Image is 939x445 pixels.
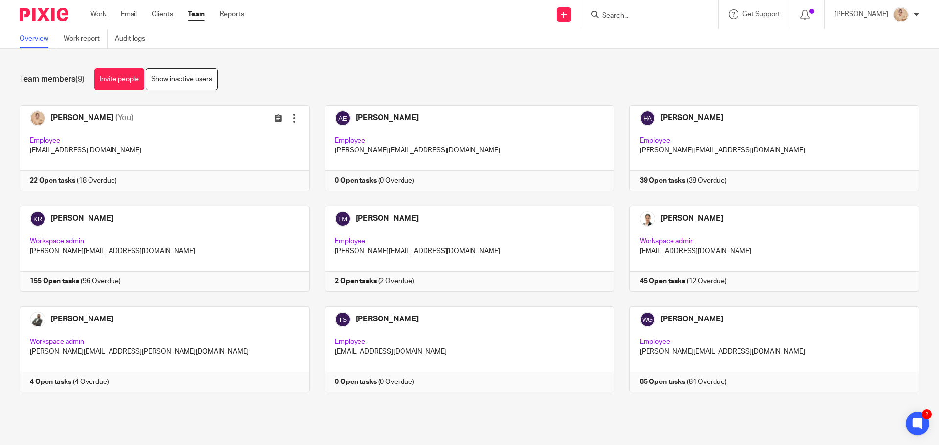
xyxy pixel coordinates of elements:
input: Search [601,12,689,21]
a: Reports [220,9,244,19]
a: Audit logs [115,29,153,48]
img: DSC06218%20-%20Copy.JPG [893,7,909,22]
a: Show inactive users [146,68,218,90]
p: [PERSON_NAME] [834,9,888,19]
a: Invite people [94,68,144,90]
span: Get Support [742,11,780,18]
a: Clients [152,9,173,19]
a: Email [121,9,137,19]
h1: Team members [20,74,85,85]
img: Pixie [20,8,68,21]
a: Work report [64,29,108,48]
div: 2 [922,409,932,419]
a: Team [188,9,205,19]
a: Overview [20,29,56,48]
a: Work [90,9,106,19]
span: (9) [75,75,85,83]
